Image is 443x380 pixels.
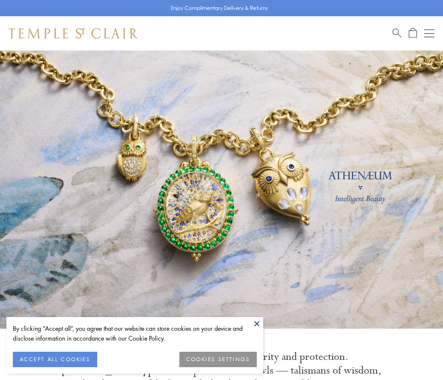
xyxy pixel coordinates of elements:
[409,28,417,39] a: Open Shopping Bag
[424,28,434,39] button: Open navigation
[13,324,257,343] div: By clicking “Accept all”, you agree that our website can store cookies on your device and disclos...
[179,352,257,367] button: COOKIES SETTINGS
[171,4,268,12] p: Enjoy Complimentary Delivery & Returns
[13,352,97,367] button: ACCEPT ALL COOKIES
[9,28,138,39] img: Temple St. Clair
[392,28,401,39] a: Search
